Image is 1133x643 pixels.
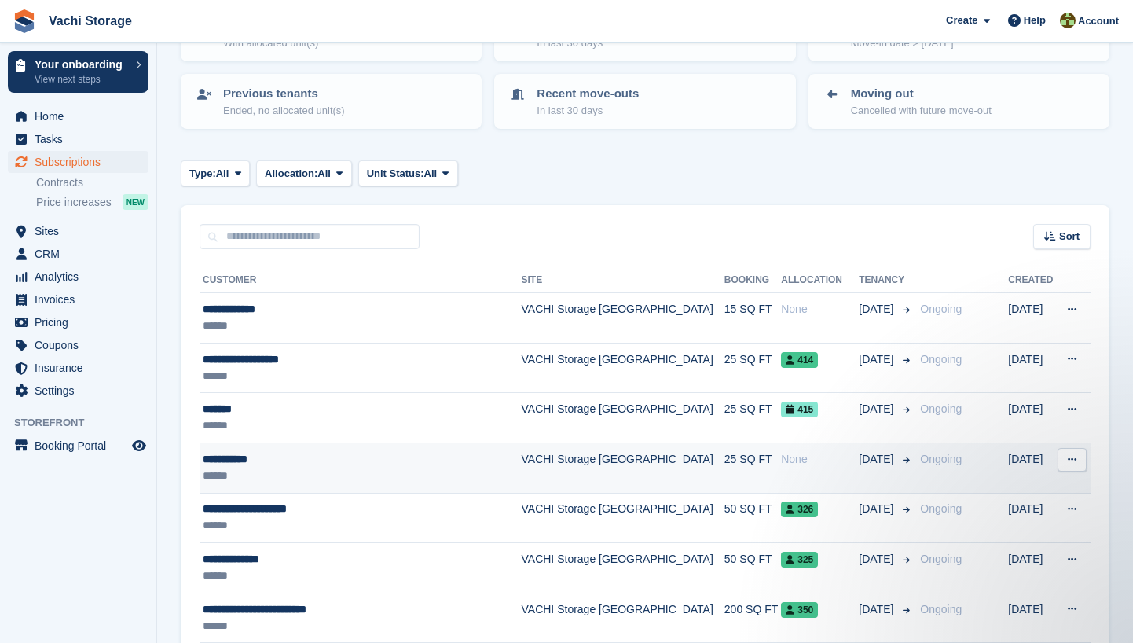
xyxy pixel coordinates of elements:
span: Allocation: [265,166,317,182]
span: [DATE] [859,451,896,468]
td: VACHI Storage [GEOGRAPHIC_DATA] [522,393,724,443]
a: menu [8,266,148,288]
td: [DATE] [1008,593,1055,643]
td: VACHI Storage [GEOGRAPHIC_DATA] [522,343,724,393]
a: Recent move-outs In last 30 days [496,75,794,127]
td: VACHI Storage [GEOGRAPHIC_DATA] [522,443,724,493]
span: Price increases [36,195,112,210]
span: Tasks [35,128,129,150]
a: menu [8,380,148,402]
p: View next steps [35,72,128,86]
p: Move-in date > [DATE] [851,35,963,51]
a: menu [8,357,148,379]
a: Moving out Cancelled with future move-out [810,75,1108,127]
span: Sites [35,220,129,242]
a: Preview store [130,436,148,455]
span: 325 [781,552,818,568]
td: VACHI Storage [GEOGRAPHIC_DATA] [522,593,724,643]
td: 200 SQ FT [724,593,781,643]
span: Booking Portal [35,435,129,457]
td: [DATE] [1008,393,1055,443]
td: [DATE] [1008,443,1055,493]
span: [DATE] [859,551,896,568]
span: Ongoing [920,353,962,366]
td: 25 SQ FT [724,393,781,443]
td: [DATE] [1008,293,1055,344]
td: 50 SQ FT [724,543,781,593]
span: Coupons [35,334,129,356]
a: menu [8,151,148,173]
p: Previous tenants [223,85,345,103]
span: Create [946,13,977,28]
span: Subscriptions [35,151,129,173]
td: VACHI Storage [GEOGRAPHIC_DATA] [522,493,724,543]
span: Help [1024,13,1046,28]
span: All [317,166,331,182]
span: All [216,166,229,182]
span: Ongoing [920,553,962,565]
div: None [781,451,859,468]
span: All [424,166,438,182]
span: Home [35,105,129,127]
td: VACHI Storage [GEOGRAPHIC_DATA] [522,543,724,593]
td: [DATE] [1008,543,1055,593]
span: Storefront [14,415,156,431]
th: Created [1008,268,1055,293]
td: [DATE] [1008,493,1055,543]
button: Unit Status: All [358,160,458,186]
p: Recent move-outs [537,85,639,103]
p: Cancelled with future move-out [851,103,992,119]
span: Unit Status: [367,166,424,182]
a: Price increases NEW [36,193,148,211]
span: Invoices [35,288,129,310]
p: In last 30 days [537,103,639,119]
td: 50 SQ FT [724,493,781,543]
th: Customer [200,268,522,293]
span: CRM [35,243,129,265]
td: [DATE] [1008,343,1055,393]
td: VACHI Storage [GEOGRAPHIC_DATA] [522,293,724,344]
a: menu [8,334,148,356]
span: 326 [781,502,818,517]
span: Type: [189,166,216,182]
p: In last 30 days [537,35,631,51]
td: 15 SQ FT [724,293,781,344]
td: 25 SQ FT [724,343,781,393]
a: Previous tenants Ended, no allocated unit(s) [182,75,480,127]
span: Analytics [35,266,129,288]
span: Account [1078,13,1119,29]
span: Ongoing [920,303,962,315]
button: Type: All [181,160,250,186]
span: Sort [1059,229,1080,244]
span: Pricing [35,311,129,333]
span: 350 [781,602,818,618]
img: stora-icon-8386f47178a22dfd0bd8f6a31ec36ba5ce8667c1dd55bd0f319d3a0aa187defe.svg [13,9,36,33]
th: Booking [724,268,781,293]
span: [DATE] [859,401,896,417]
div: NEW [123,194,148,210]
img: Anete Gre [1060,13,1076,28]
a: menu [8,220,148,242]
span: Settings [35,380,129,402]
a: Contracts [36,175,148,190]
th: Site [522,268,724,293]
span: [DATE] [859,601,896,618]
th: Tenancy [859,268,914,293]
span: [DATE] [859,501,896,517]
th: Allocation [781,268,859,293]
td: 25 SQ FT [724,443,781,493]
a: menu [8,243,148,265]
a: Vachi Storage [42,8,138,34]
a: menu [8,288,148,310]
a: menu [8,311,148,333]
a: menu [8,435,148,457]
a: Your onboarding View next steps [8,51,148,93]
p: Ended, no allocated unit(s) [223,103,345,119]
a: menu [8,128,148,150]
span: Ongoing [920,502,962,515]
p: With allocated unit(s) [223,35,318,51]
span: 414 [781,352,818,368]
span: Ongoing [920,453,962,465]
div: None [781,301,859,318]
span: Insurance [35,357,129,379]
